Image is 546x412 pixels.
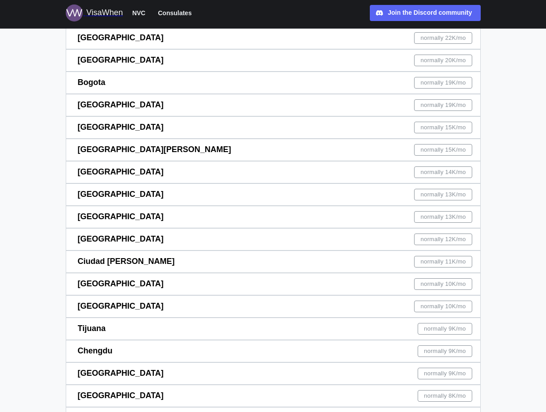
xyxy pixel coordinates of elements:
span: [GEOGRAPHIC_DATA] [78,55,164,64]
span: Ciudad [PERSON_NAME] [78,257,175,266]
span: [GEOGRAPHIC_DATA] [78,302,164,310]
span: normally 15K /mo [421,122,466,133]
span: normally 11K /mo [421,256,466,267]
a: [GEOGRAPHIC_DATA]normally 10K/mo [66,273,481,295]
span: normally 15K /mo [421,144,466,155]
span: NVC [132,8,146,18]
span: normally 19K /mo [421,100,466,110]
span: [GEOGRAPHIC_DATA] [78,33,164,42]
span: normally 12K /mo [421,234,466,245]
a: [GEOGRAPHIC_DATA]normally 9K/mo [66,362,481,385]
span: normally 14K /mo [421,167,466,178]
a: [GEOGRAPHIC_DATA]normally 13K/mo [66,183,481,206]
a: Join the Discord community [370,5,481,21]
span: normally 9K /mo [424,368,466,379]
span: [GEOGRAPHIC_DATA] [78,100,164,109]
a: [GEOGRAPHIC_DATA]normally 22K/mo [66,27,481,49]
a: [GEOGRAPHIC_DATA]normally 8K/mo [66,385,481,407]
a: [GEOGRAPHIC_DATA]normally 15K/mo [66,116,481,139]
div: Join the Discord community [388,8,472,18]
a: Chengdunormally 9K/mo [66,340,481,362]
img: Logo for VisaWhen [66,4,83,21]
a: Logo for VisaWhen VisaWhen [66,4,123,21]
span: [GEOGRAPHIC_DATA] [78,234,164,243]
span: Consulates [158,8,191,18]
span: normally 20K /mo [421,55,466,66]
a: Ciudad [PERSON_NAME]normally 11K/mo [66,251,481,273]
a: [GEOGRAPHIC_DATA]normally 13K/mo [66,206,481,228]
span: [GEOGRAPHIC_DATA] [78,369,164,378]
span: normally 8K /mo [424,391,466,401]
span: normally 9K /mo [424,346,466,357]
span: normally 9K /mo [424,323,466,334]
button: NVC [128,7,150,19]
span: [GEOGRAPHIC_DATA] [78,167,164,176]
span: normally 13K /mo [421,212,466,222]
a: [GEOGRAPHIC_DATA]normally 14K/mo [66,161,481,183]
span: [GEOGRAPHIC_DATA] [78,212,164,221]
button: Consulates [154,7,195,19]
a: [GEOGRAPHIC_DATA]normally 20K/mo [66,49,481,72]
a: Bogotanormally 19K/mo [66,72,481,94]
div: VisaWhen [86,7,123,19]
a: [GEOGRAPHIC_DATA]normally 12K/mo [66,228,481,251]
span: [GEOGRAPHIC_DATA] [78,190,164,199]
a: [GEOGRAPHIC_DATA][PERSON_NAME]normally 15K/mo [66,139,481,161]
a: [GEOGRAPHIC_DATA]normally 19K/mo [66,94,481,116]
span: normally 10K /mo [421,279,466,289]
span: [GEOGRAPHIC_DATA] [78,279,164,288]
span: Chengdu [78,346,113,355]
span: normally 19K /mo [421,77,466,88]
a: Tijuananormally 9K/mo [66,318,481,340]
span: [GEOGRAPHIC_DATA] [78,123,164,132]
a: [GEOGRAPHIC_DATA]normally 10K/mo [66,295,481,318]
span: normally 22K /mo [421,33,466,43]
span: [GEOGRAPHIC_DATA][PERSON_NAME] [78,145,231,154]
span: normally 10K /mo [421,301,466,312]
span: Bogota [78,78,106,87]
span: [GEOGRAPHIC_DATA] [78,391,164,400]
span: normally 13K /mo [421,189,466,200]
span: Tijuana [78,324,106,333]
